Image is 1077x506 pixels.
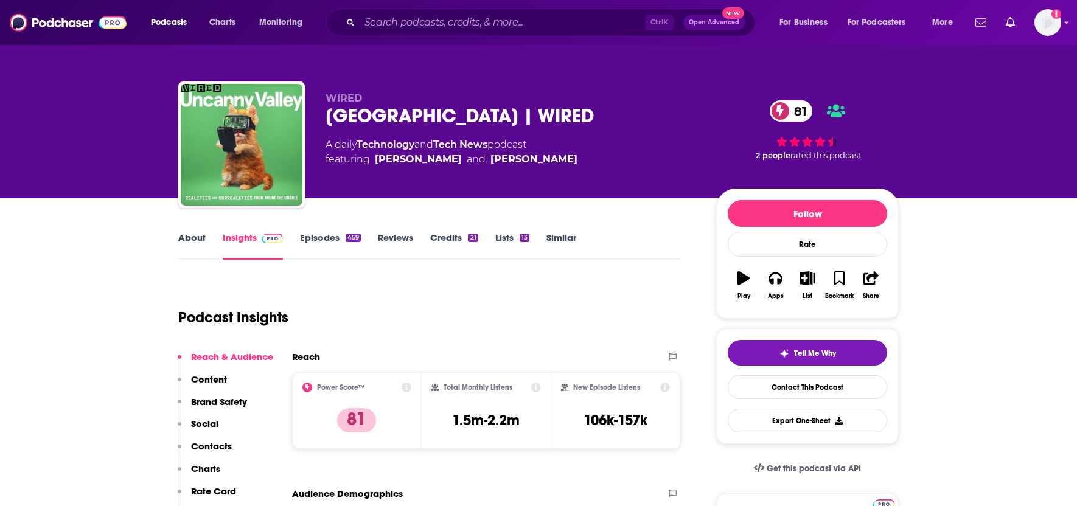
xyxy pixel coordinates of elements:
[259,14,302,31] span: Monitoring
[191,396,247,407] p: Brand Safety
[971,12,991,33] a: Show notifications dropdown
[326,137,577,167] div: A daily podcast
[178,308,288,327] h1: Podcast Insights
[756,151,790,160] span: 2 people
[191,440,232,452] p: Contacts
[300,232,361,260] a: Episodes459
[495,232,529,260] a: Lists13
[759,263,791,307] button: Apps
[790,151,861,160] span: rated this podcast
[338,9,767,36] div: Search podcasts, credits, & more...
[468,234,478,242] div: 21
[178,373,227,396] button: Content
[840,13,924,32] button: open menu
[779,348,789,358] img: tell me why sparkle
[803,293,812,300] div: List
[292,351,320,362] h2: Reach
[262,234,283,243] img: Podchaser Pro
[737,293,750,300] div: Play
[770,100,813,122] a: 81
[444,383,512,392] h2: Total Monthly Listens
[178,440,232,463] button: Contacts
[151,14,187,31] span: Podcasts
[142,13,203,32] button: open menu
[467,152,486,167] span: and
[584,411,647,429] h3: 106k-157k
[728,200,887,227] button: Follow
[181,84,302,206] img: Uncanny Valley | WIRED
[337,408,376,432] p: 81
[771,13,843,32] button: open menu
[792,263,823,307] button: List
[716,92,899,168] div: 81 2 peoplerated this podcast
[317,383,364,392] h2: Power Score™
[178,463,220,485] button: Charts
[346,234,361,242] div: 459
[645,15,674,30] span: Ctrl K
[728,340,887,366] button: tell me why sparkleTell Me Why
[1001,12,1020,33] a: Show notifications dropdown
[375,152,462,167] a: Michael Calore
[10,11,127,34] img: Podchaser - Follow, Share and Rate Podcasts
[191,373,227,385] p: Content
[1051,9,1061,19] svg: Add a profile image
[223,232,283,260] a: InsightsPodchaser Pro
[191,351,273,362] p: Reach & Audience
[326,92,362,104] span: WIRED
[573,383,640,392] h2: New Episode Listens
[326,152,577,167] span: featuring
[430,232,478,260] a: Credits21
[794,348,836,358] span: Tell Me Why
[848,14,906,31] span: For Podcasters
[744,454,871,483] a: Get this podcast via API
[768,293,784,300] div: Apps
[1034,9,1061,36] button: Show profile menu
[191,418,218,429] p: Social
[728,409,887,432] button: Export One-Sheet
[414,139,433,150] span: and
[360,13,645,32] input: Search podcasts, credits, & more...
[722,7,744,19] span: New
[932,14,953,31] span: More
[251,13,318,32] button: open menu
[292,488,403,499] h2: Audience Demographics
[191,485,236,497] p: Rate Card
[689,19,739,26] span: Open Advanced
[767,463,861,474] span: Get this podcast via API
[683,15,745,30] button: Open AdvancedNew
[825,293,854,300] div: Bookmark
[863,293,879,300] div: Share
[178,351,273,373] button: Reach & Audience
[823,263,855,307] button: Bookmark
[728,232,887,257] div: Rate
[178,418,218,440] button: Social
[433,139,487,150] a: Tech News
[178,232,206,260] a: About
[782,100,813,122] span: 81
[520,234,529,242] div: 13
[924,13,968,32] button: open menu
[452,411,520,429] h3: 1.5m-2.2m
[490,152,577,167] a: Lauren Goode
[209,14,235,31] span: Charts
[201,13,243,32] a: Charts
[728,263,759,307] button: Play
[546,232,576,260] a: Similar
[1034,9,1061,36] span: Logged in as veronica.smith
[191,463,220,474] p: Charts
[1034,9,1061,36] img: User Profile
[378,232,413,260] a: Reviews
[728,375,887,399] a: Contact This Podcast
[178,396,247,418] button: Brand Safety
[856,263,887,307] button: Share
[357,139,414,150] a: Technology
[779,14,828,31] span: For Business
